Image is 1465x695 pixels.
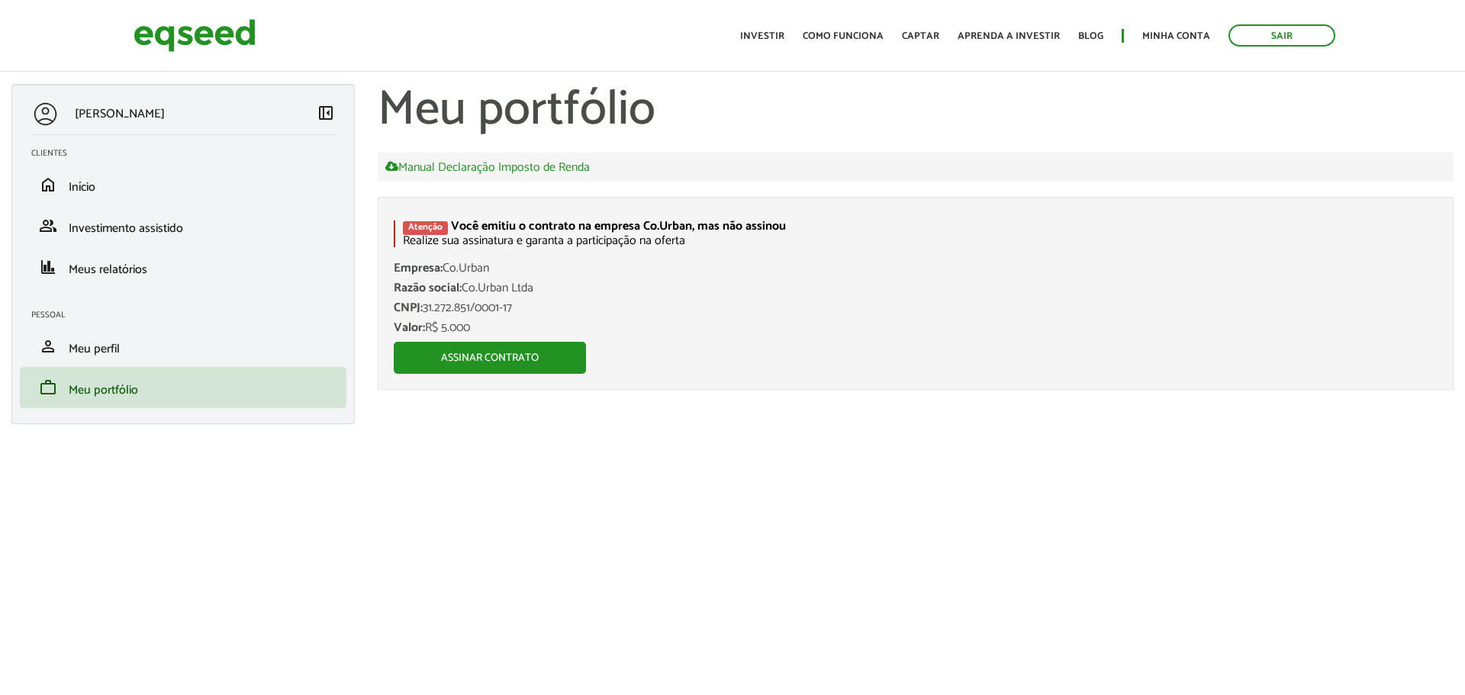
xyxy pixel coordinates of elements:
[75,107,165,121] p: [PERSON_NAME]
[39,378,57,397] span: work
[69,380,138,401] span: Meu portfólio
[378,84,1454,137] h1: Meu portfólio
[20,164,346,205] li: Início
[902,31,939,41] a: Captar
[69,218,183,239] span: Investimento assistido
[39,337,57,356] span: person
[394,282,1438,294] div: Co.Urban Ltda
[394,302,1438,314] div: 31.272.851/0001-17
[317,104,335,125] a: Colapsar menu
[20,367,346,408] li: Meu portfólio
[39,175,57,194] span: home
[69,177,95,198] span: Início
[31,149,346,158] h2: Clientes
[394,262,1438,275] div: Co.Urban
[451,216,786,236] strong: Você emitiu o contrato na empresa Co.Urban, mas não assinou
[394,322,1438,334] div: R$ 5.000
[31,258,335,276] a: financeMeus relatórios
[31,217,335,235] a: groupInvestimento assistido
[958,31,1060,41] a: Aprenda a investir
[39,217,57,235] span: group
[394,220,1438,247] div: Realize sua assinatura e garanta a participação na oferta
[31,378,335,397] a: workMeu portfólio
[385,160,590,174] a: Manual Declaração Imposto de Renda
[20,326,346,367] li: Meu perfil
[394,278,462,298] span: Razão social:
[394,298,423,318] span: CNPJ:
[134,15,256,56] img: EqSeed
[1228,24,1335,47] a: Sair
[394,258,443,278] span: Empresa:
[394,317,425,338] span: Valor:
[394,342,586,374] a: Assinar contrato
[317,104,335,122] span: left_panel_close
[1078,31,1103,41] a: Blog
[69,339,120,359] span: Meu perfil
[20,246,346,288] li: Meus relatórios
[1142,31,1210,41] a: Minha conta
[31,337,335,356] a: personMeu perfil
[403,221,448,235] div: Atenção
[31,310,346,320] h2: Pessoal
[803,31,884,41] a: Como funciona
[69,259,147,280] span: Meus relatórios
[39,258,57,276] span: finance
[740,31,784,41] a: Investir
[20,205,346,246] li: Investimento assistido
[31,175,335,194] a: homeInício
